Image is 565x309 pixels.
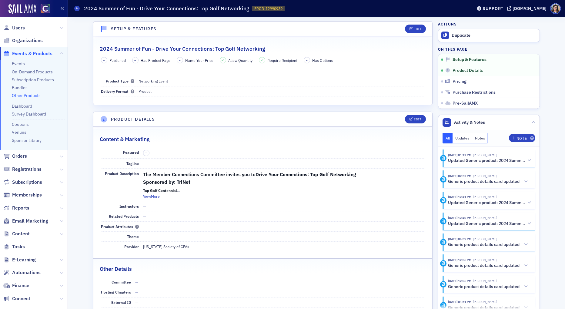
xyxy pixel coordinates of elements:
span: Orders [12,153,27,160]
span: Events & Products [12,50,52,57]
span: E-Learning [12,257,36,263]
a: Venues [12,129,26,135]
h5: Updated Generic product: 2024 Summer of Fun - Drive Your Connections: Top Golf Networking [448,221,525,227]
button: Generic product details card updated [448,263,530,269]
div: Support [483,6,503,11]
button: Note [509,134,535,142]
span: Provider [124,244,139,249]
button: Updated Generic product: 2024 Summer of Fun - Drive Your Connections: Top Golf Networking [448,200,531,206]
h5: Generic product details card updated [448,263,520,268]
a: Events [12,61,25,66]
strong: Top Golf Centennial [143,188,177,193]
span: Connect [12,295,30,302]
span: Email Marketing [12,218,48,224]
span: Memberships [12,192,42,198]
span: — [143,224,146,229]
h4: Setup & Features [111,26,156,32]
span: – [103,58,105,62]
button: ViewMore [143,193,160,199]
span: Product Attributes [101,224,139,229]
div: [DOMAIN_NAME] [513,6,547,11]
a: On-Demand Products [12,69,53,75]
h5: Updated Generic product: 2024 Summer of Fun - Drive Your Connections: Top Golf Networking [448,158,525,163]
span: Require Recipient [267,58,297,63]
h5: Generic product details card updated [448,242,520,247]
div: Activity [440,155,446,161]
span: Networking Event [139,79,168,83]
div: Activity [440,302,446,308]
button: Duplicate [438,29,540,42]
span: Tiffany Carson [472,195,497,199]
h5: Updated Generic product: 2024 Summer of Fun - Drive Your Connections: Top Golf Networking [448,200,525,206]
span: Subscriptions [12,179,42,186]
a: Memberships [3,192,42,198]
div: Activity [440,176,446,183]
span: – [134,58,136,62]
img: SailAMX [41,4,50,13]
span: Automations [12,269,41,276]
span: Setup & Features [453,57,486,62]
a: Orders [3,153,27,160]
span: Activity & Notes [454,119,485,126]
time: 1/31/2025 01:12 PM [448,153,472,157]
h3: The Member Connections Committee invites you to [143,171,425,186]
a: Sponsor Library [12,138,42,143]
time: 7/22/2024 12:41 PM [448,195,472,199]
button: Generic product details card updated [448,241,530,248]
span: Tiffany Carson [472,237,497,241]
a: View Homepage [36,4,50,14]
h5: Generic product details card updated [448,284,520,290]
span: Related Products [109,214,139,219]
span: Published [109,58,126,63]
a: Bundles [12,85,28,90]
span: Featured [123,150,139,155]
span: Product Type [106,79,134,83]
span: Users [12,25,25,31]
time: 6/20/2024 04:09 PM [448,237,472,241]
span: Instructors [119,204,139,209]
span: Hosting Chapters [101,290,131,294]
span: Organizations [12,37,43,44]
button: All [443,133,453,143]
span: Finance [12,282,29,289]
time: 4/5/2024 01:51 PM [448,300,472,304]
span: Product Description [105,171,139,176]
span: — [135,290,138,294]
span: — [143,204,146,209]
a: Finance [3,282,29,289]
h1: 2024 Summer of Fun - Drive Your Connections: Top Golf Networking [84,5,249,12]
a: Organizations [3,37,43,44]
span: Name Your Price [185,58,213,63]
span: Content [12,230,30,237]
h5: Generic product details card updated [448,179,520,184]
strong: Drive Your Connections: Top Golf Networking [256,171,356,177]
span: Reports [12,205,29,211]
time: 4/8/2024 12:06 PM [448,258,472,262]
button: Edit [405,115,426,123]
button: Generic product details card updated [448,179,530,185]
a: Automations [3,269,41,276]
span: — [135,280,138,284]
span: — [135,300,138,305]
img: SailAMX [8,4,36,14]
a: Subscription Products [12,77,54,82]
span: Theme [127,234,139,239]
span: – [145,151,147,155]
h4: Product Details [111,116,155,123]
div: Activity [440,281,446,287]
a: Connect [3,295,30,302]
a: Other Products [12,93,41,98]
a: E-Learning [3,257,36,263]
span: — [143,214,146,219]
a: Dashboard [12,103,32,109]
span: Rachel Abell [472,258,497,262]
button: Updated Generic product: 2024 Summer of Fun - Drive Your Connections: Top Golf Networking [448,220,531,227]
a: Users [3,25,25,31]
span: Sarah Knight [472,300,497,304]
span: Delivery Format [101,89,134,94]
span: Rachel Abell [472,279,497,283]
h4: Actions [438,21,457,27]
a: Registrations [3,166,42,173]
div: Duplicate [452,33,537,38]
